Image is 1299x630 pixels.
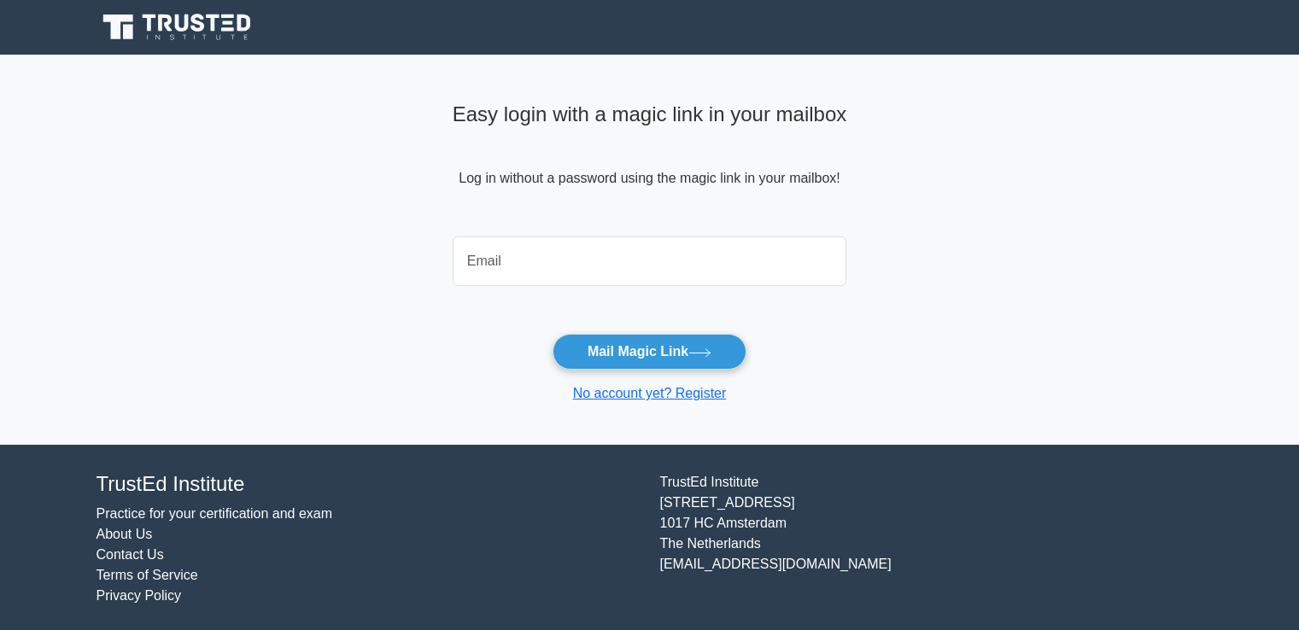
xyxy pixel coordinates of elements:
a: Contact Us [97,547,164,562]
h4: TrustEd Institute [97,472,640,497]
h4: Easy login with a magic link in your mailbox [453,102,847,127]
button: Mail Magic Link [553,334,746,370]
div: Log in without a password using the magic link in your mailbox! [453,96,847,230]
a: Terms of Service [97,568,198,582]
div: TrustEd Institute [STREET_ADDRESS] 1017 HC Amsterdam The Netherlands [EMAIL_ADDRESS][DOMAIN_NAME] [650,472,1214,606]
input: Email [453,236,847,286]
a: No account yet? Register [573,386,727,400]
a: Privacy Policy [97,588,182,603]
a: Practice for your certification and exam [97,506,333,521]
a: About Us [97,527,153,541]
